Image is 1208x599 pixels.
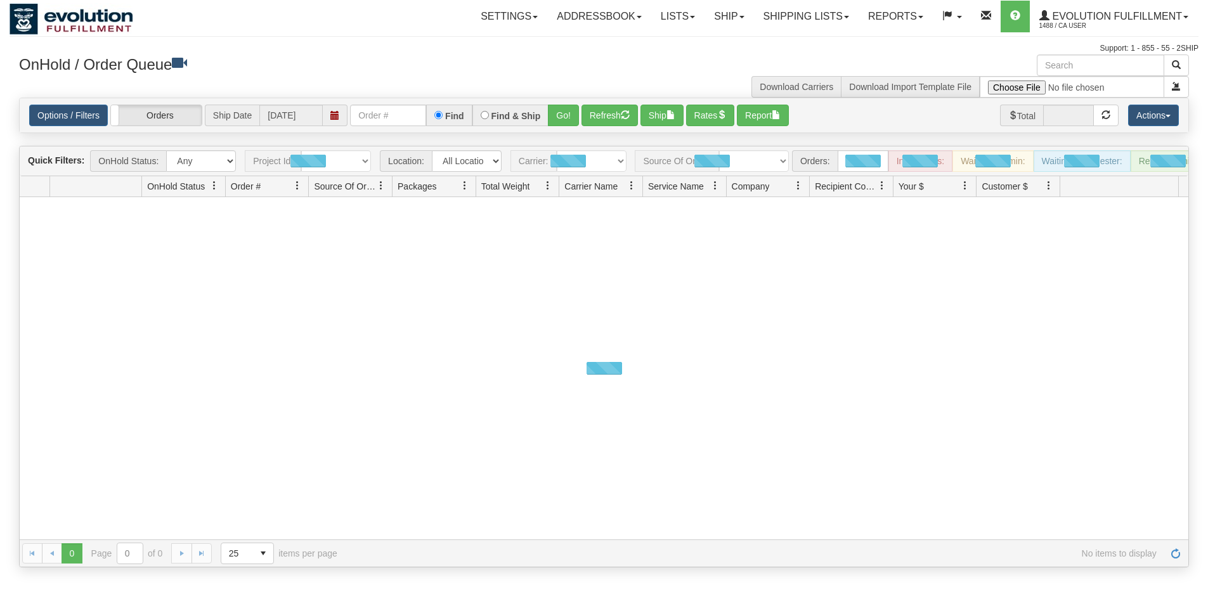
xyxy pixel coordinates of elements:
[28,154,84,167] label: Quick Filters:
[221,543,337,564] span: items per page
[147,180,205,193] span: OnHold Status
[204,175,225,196] a: OnHold Status filter column settings
[90,150,166,172] span: OnHold Status:
[1049,11,1182,22] span: Evolution Fulfillment
[815,180,877,193] span: Recipient Country
[370,175,392,196] a: Source Of Order filter column settings
[1030,1,1198,32] a: Evolution Fulfillment 1488 / CA User
[651,1,705,32] a: Lists
[547,1,651,32] a: Addressbook
[454,175,476,196] a: Packages filter column settings
[640,105,684,126] button: Ship
[705,175,726,196] a: Service Name filter column settings
[471,1,547,32] a: Settings
[1131,150,1205,172] div: Ready to Ship:
[954,175,976,196] a: Your $ filter column settings
[899,180,924,193] span: Your $
[754,1,859,32] a: Shipping lists
[1038,175,1060,196] a: Customer $ filter column settings
[19,55,595,73] h3: OnHold / Order Queue
[788,175,809,196] a: Company filter column settings
[760,82,833,92] a: Download Carriers
[564,180,618,193] span: Carrier Name
[91,543,163,564] span: Page of 0
[481,180,530,193] span: Total Weight
[355,548,1157,558] span: No items to display
[1164,55,1189,76] button: Search
[1179,235,1207,364] iframe: chat widget
[10,3,133,35] img: logo1488.jpg
[20,146,1188,176] div: grid toolbar
[1039,20,1134,32] span: 1488 / CA User
[229,547,245,560] span: 25
[1000,105,1044,126] span: Total
[705,1,753,32] a: Ship
[398,180,436,193] span: Packages
[1037,55,1164,76] input: Search
[952,150,1033,172] div: Waiting - Admin:
[287,175,308,196] a: Order # filter column settings
[1034,150,1131,172] div: Waiting - Requester:
[621,175,642,196] a: Carrier Name filter column settings
[838,150,888,172] div: New:
[859,1,933,32] a: Reports
[537,175,559,196] a: Total Weight filter column settings
[380,150,432,172] span: Location:
[581,105,638,126] button: Refresh
[221,543,274,564] span: Page sizes drop down
[1166,543,1186,564] a: Refresh
[732,180,770,193] span: Company
[491,112,541,120] label: Find & Ship
[445,112,464,120] label: Find
[10,43,1198,54] div: Support: 1 - 855 - 55 - 2SHIP
[871,175,893,196] a: Recipient Country filter column settings
[111,105,202,126] label: Orders
[350,105,426,126] input: Order #
[648,180,704,193] span: Service Name
[253,543,273,564] span: select
[980,76,1164,98] input: Import
[792,150,838,172] span: Orders:
[737,105,789,126] button: Report
[231,180,261,193] span: Order #
[314,180,376,193] span: Source Of Order
[62,543,82,564] span: Page 0
[548,105,579,126] button: Go!
[205,105,259,126] span: Ship Date
[686,105,735,126] button: Rates
[982,180,1027,193] span: Customer $
[849,82,971,92] a: Download Import Template File
[888,150,952,172] div: In Progress:
[1128,105,1179,126] button: Actions
[29,105,108,126] a: Options / Filters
